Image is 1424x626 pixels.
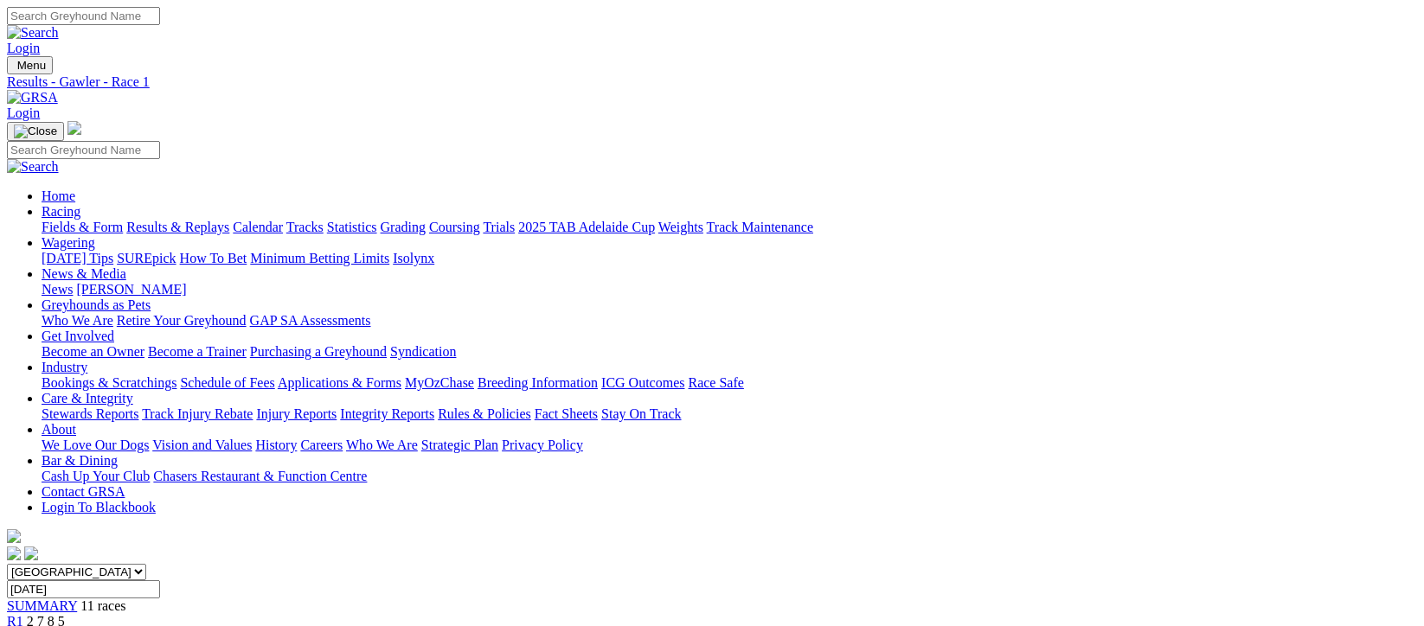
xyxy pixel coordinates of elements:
a: Trials [483,220,515,234]
a: [PERSON_NAME] [76,282,186,297]
a: Chasers Restaurant & Function Centre [153,469,367,483]
a: Weights [658,220,703,234]
a: Minimum Betting Limits [250,251,389,265]
a: Get Involved [42,329,114,343]
a: Privacy Policy [502,438,583,452]
a: Isolynx [393,251,434,265]
a: Cash Up Your Club [42,469,150,483]
a: News & Media [42,266,126,281]
div: Industry [42,375,1417,391]
a: Calendar [233,220,283,234]
a: Tracks [286,220,324,234]
img: Close [14,125,57,138]
a: Login To Blackbook [42,500,156,514]
div: News & Media [42,282,1417,297]
img: Search [7,159,59,175]
a: Track Maintenance [707,220,813,234]
a: Wagering [42,235,95,250]
a: Statistics [327,220,377,234]
div: Wagering [42,251,1417,266]
a: How To Bet [180,251,247,265]
a: Syndication [390,344,456,359]
a: GAP SA Assessments [250,313,371,328]
a: Fact Sheets [535,406,598,421]
a: News [42,282,73,297]
input: Search [7,7,160,25]
span: Menu [17,59,46,72]
a: Vision and Values [152,438,252,452]
a: Results & Replays [126,220,229,234]
a: MyOzChase [405,375,474,390]
a: Careers [300,438,343,452]
button: Toggle navigation [7,122,64,141]
a: SUMMARY [7,598,77,613]
div: Care & Integrity [42,406,1417,422]
a: SUREpick [117,251,176,265]
a: Integrity Reports [340,406,434,421]
a: Login [7,105,40,120]
a: Applications & Forms [278,375,401,390]
img: logo-grsa-white.png [7,529,21,543]
img: logo-grsa-white.png [67,121,81,135]
img: facebook.svg [7,546,21,560]
a: Bar & Dining [42,453,118,468]
a: Stay On Track [601,406,681,421]
a: Grading [381,220,426,234]
input: Search [7,141,160,159]
a: Racing [42,204,80,219]
a: Coursing [429,220,480,234]
img: Search [7,25,59,41]
a: Who We Are [346,438,418,452]
a: 2025 TAB Adelaide Cup [518,220,655,234]
a: About [42,422,76,437]
a: Fields & Form [42,220,123,234]
a: Who We Are [42,313,113,328]
a: Breeding Information [478,375,598,390]
a: We Love Our Dogs [42,438,149,452]
a: Injury Reports [256,406,337,421]
a: Become an Owner [42,344,144,359]
button: Toggle navigation [7,56,53,74]
a: Industry [42,360,87,374]
div: Get Involved [42,344,1417,360]
div: Greyhounds as Pets [42,313,1417,329]
img: twitter.svg [24,546,38,560]
a: Home [42,188,75,203]
input: Select date [7,580,160,598]
div: Bar & Dining [42,469,1417,484]
a: Results - Gawler - Race 1 [7,74,1417,90]
div: Racing [42,220,1417,235]
a: Purchasing a Greyhound [250,344,387,359]
a: Contact GRSA [42,484,125,499]
a: Stewards Reports [42,406,138,421]
a: [DATE] Tips [42,251,113,265]
img: GRSA [7,90,58,105]
a: History [255,438,297,452]
a: Schedule of Fees [180,375,274,390]
span: 11 races [80,598,125,613]
a: Track Injury Rebate [142,406,253,421]
a: Retire Your Greyhound [117,313,247,328]
a: Greyhounds as Pets [42,297,151,312]
a: Strategic Plan [421,438,498,452]
a: Care & Integrity [42,391,133,406]
a: Bookings & Scratchings [42,375,176,390]
a: ICG Outcomes [601,375,684,390]
a: Rules & Policies [438,406,531,421]
a: Become a Trainer [148,344,247,359]
a: Login [7,41,40,55]
a: Race Safe [688,375,743,390]
div: About [42,438,1417,453]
